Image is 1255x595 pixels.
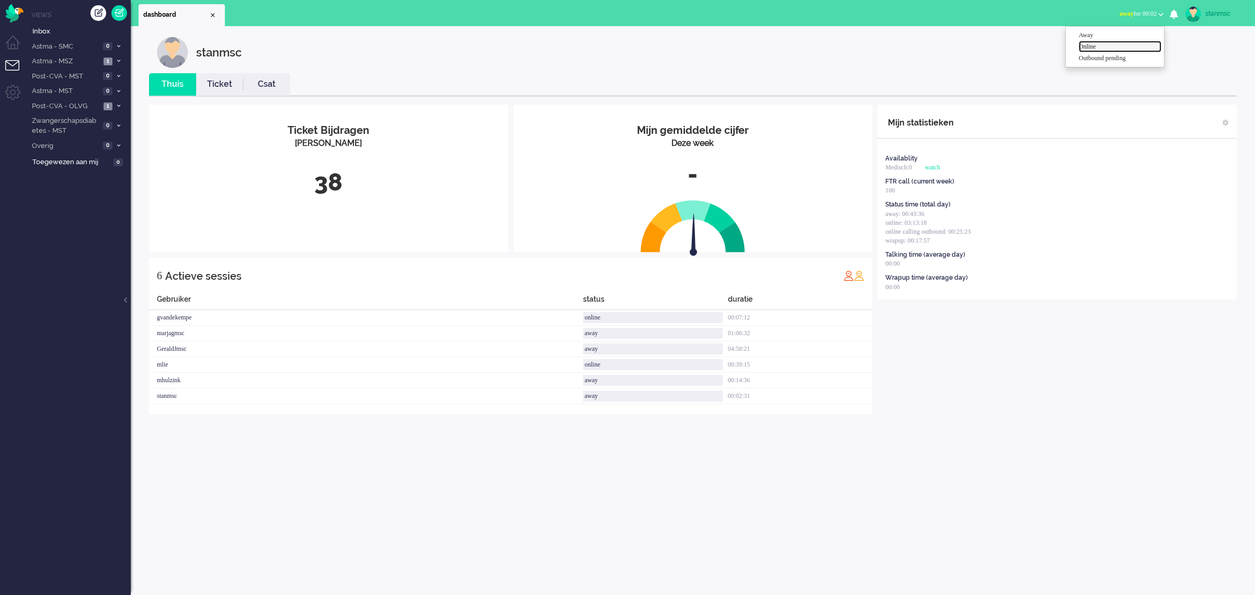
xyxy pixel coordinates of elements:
span: Astma - MST [30,86,100,96]
span: for 00:02 [1120,10,1157,17]
div: 04:58:21 [728,341,873,357]
div: FTR call (current week) [885,177,954,186]
div: mlie [149,357,583,373]
li: Csat [243,73,290,96]
a: Csat [243,78,290,90]
span: 00:00 [885,260,899,267]
div: away [583,328,723,339]
li: awayfor 00:02 AwayOnlineOutbound pending [1113,3,1170,26]
a: Inbox [30,25,131,37]
span: 0 [103,142,112,150]
div: 6 [157,265,162,286]
div: Actieve sessies [165,266,242,287]
div: 00:02:31 [728,388,873,404]
span: Overig [30,141,100,151]
span: watch [925,164,940,171]
img: customer.svg [157,37,188,68]
div: 00:07:12 [728,310,873,326]
div: Talking time (average day) [885,250,965,259]
li: Admin menu [5,85,29,108]
div: mhulzink [149,373,583,388]
div: Wrapup time (average day) [885,273,968,282]
span: Toegewezen aan mij [32,157,110,167]
div: Mijn gemiddelde cijfer [521,123,865,138]
li: Dashboard [139,4,225,26]
span: 0 [113,158,123,166]
div: 01:06:32 [728,326,873,341]
div: away [583,344,723,354]
span: Astma - MSZ [30,56,100,66]
div: stanmsc [149,388,583,404]
span: away [1120,10,1134,17]
div: Deze week [521,138,865,150]
div: gvandekempe [149,310,583,326]
img: arrow.svg [671,213,716,258]
div: Ticket Bijdragen [157,123,500,138]
div: GeraldJmsc [149,341,583,357]
div: online [583,312,723,323]
span: away: 00:43:36 online: 03:13:18 online calling outbound: 00:25:23 wrapup: 00:17:57 [885,210,971,244]
span: Post-CVA - MST [30,72,100,82]
li: Ticket [196,73,243,96]
div: 38 [157,165,500,200]
span: Post-CVA - OLVG [30,101,100,111]
button: awayfor 00:02 [1113,6,1170,21]
div: duratie [728,294,873,310]
li: Tickets menu [5,60,29,84]
div: Creëer ticket [90,5,106,21]
img: flow_omnibird.svg [5,4,24,22]
img: profile_orange.svg [854,270,864,281]
a: Ticket [196,78,243,90]
label: Outbound pending [1079,54,1161,63]
div: away [583,375,723,386]
a: stanmsc [1183,6,1245,22]
div: 00:39:15 [728,357,873,373]
div: away [583,391,723,402]
span: Astma - SMC [30,42,100,52]
span: 0 [103,72,112,80]
li: Thuis [149,73,196,96]
img: semi_circle.svg [641,200,745,253]
div: 00:14:36 [728,373,873,388]
label: Online [1079,42,1161,51]
span: Inbox [32,27,131,37]
li: Views [31,10,131,19]
div: Status time (total day) [885,200,951,209]
div: status [583,294,728,310]
img: avatar [1185,6,1201,22]
span: Zwangerschapsdiabetes - MST [30,116,100,135]
div: - [521,157,865,192]
li: Dashboard menu [5,36,29,59]
a: Quick Ticket [111,5,127,21]
span: 1 [104,58,112,65]
div: Availablity [885,154,918,163]
span: Medisch:0 [885,164,912,171]
span: 100 [885,187,895,194]
img: profile_red.svg [843,270,854,281]
span: 0 [103,87,112,95]
div: Close tab [209,11,217,19]
a: Thuis [149,78,196,90]
span: 00:00 [885,283,899,291]
div: marjagmsc [149,326,583,341]
span: 0 [103,122,112,130]
span: 1 [104,102,112,110]
div: stanmsc [1205,8,1245,19]
a: Toegewezen aan mij 0 [30,156,131,167]
div: online [583,359,723,370]
label: Away [1079,31,1161,40]
a: Omnidesk [5,7,24,15]
span: 0 [103,42,112,50]
div: Gebruiker [149,294,583,310]
div: stanmsc [196,37,242,68]
span: dashboard [143,10,209,19]
div: [PERSON_NAME] [157,138,500,150]
div: Mijn statistieken [888,112,954,133]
